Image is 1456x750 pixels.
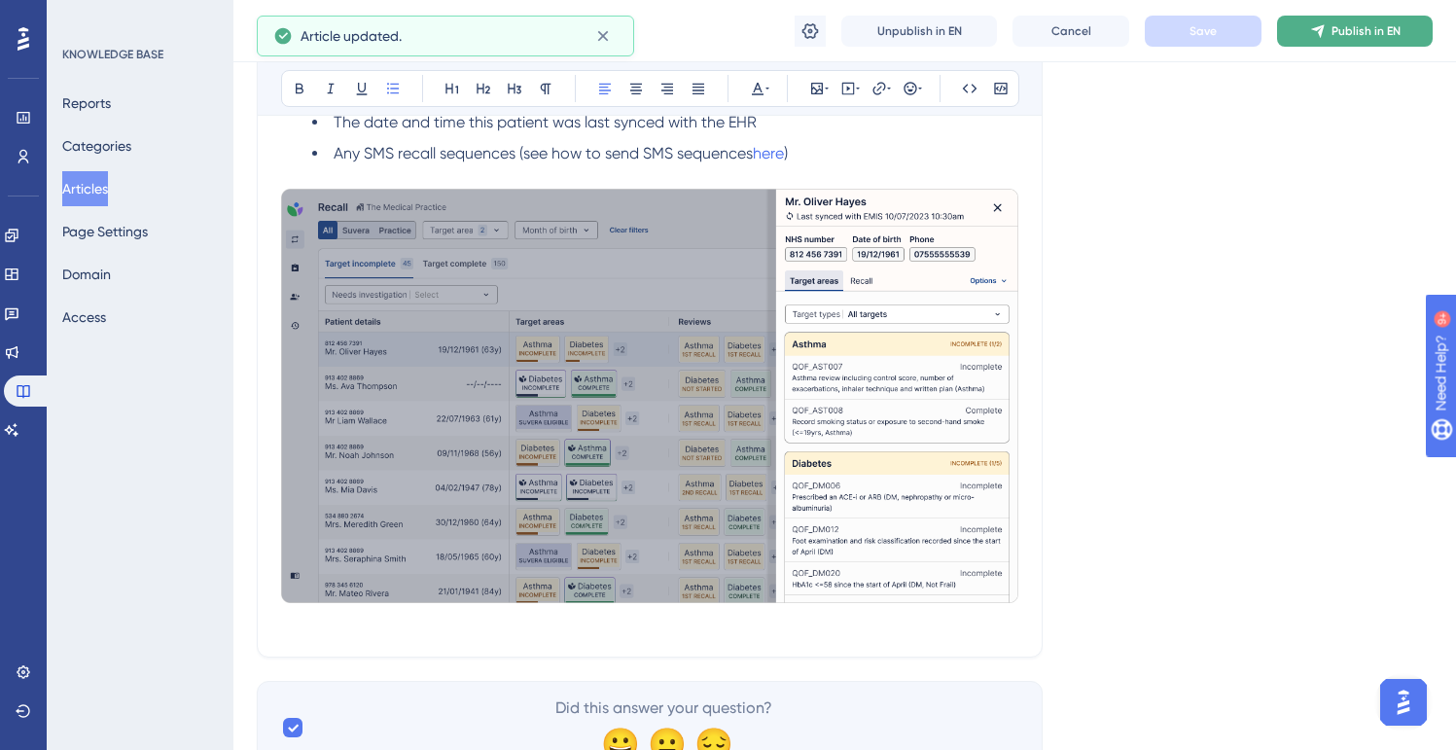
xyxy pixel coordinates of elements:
span: ) [784,144,788,162]
button: Unpublish in EN [841,16,997,47]
button: Domain [62,257,111,292]
iframe: UserGuiding AI Assistant Launcher [1374,673,1433,732]
span: Cancel [1051,23,1091,39]
span: Any SMS recall sequences (see how to send SMS sequences [334,144,753,162]
span: Publish in EN [1332,23,1401,39]
button: Articles [62,171,108,206]
button: Publish in EN [1277,16,1433,47]
button: Categories [62,128,131,163]
button: Cancel [1012,16,1129,47]
button: Page Settings [62,214,148,249]
span: Did this answer your question? [555,696,772,720]
span: Save [1190,23,1217,39]
span: The date and time this patient was last synced with the EHR [334,113,757,131]
button: Reports [62,86,111,121]
span: Need Help? [46,5,122,28]
span: Unpublish in EN [877,23,962,39]
a: here [753,144,784,162]
div: 9+ [132,10,144,25]
div: KNOWLEDGE BASE [62,47,163,62]
button: Save [1145,16,1261,47]
button: Access [62,300,106,335]
span: Article updated. [301,24,402,48]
